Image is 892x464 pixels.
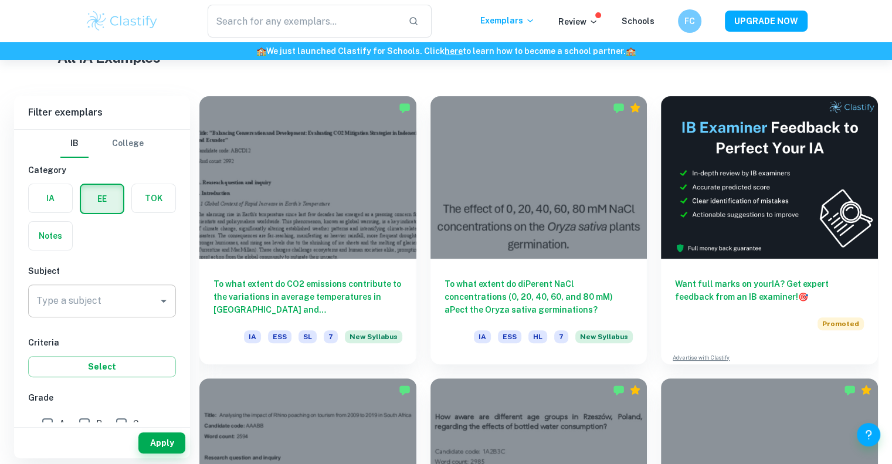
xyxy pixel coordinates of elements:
button: EE [81,185,123,213]
div: Premium [629,384,641,396]
div: Premium [629,102,641,114]
h6: Subject [28,265,176,277]
span: 🎯 [798,292,808,302]
span: 🏫 [256,46,266,56]
div: Starting from the May 2026 session, the ESS IA requirements have changed. We created this exempla... [345,330,402,350]
span: IA [244,330,261,343]
img: Marked [399,384,411,396]
a: To what extent do CO2 emissions contribute to the variations in average temperatures in [GEOGRAPH... [199,96,416,364]
div: Premium [860,384,872,396]
div: Filter type choice [60,130,144,158]
h6: Criteria [28,336,176,349]
p: Review [558,15,598,28]
h6: Want full marks on your IA ? Get expert feedback from an IB examiner! [675,277,864,303]
h6: To what extent do CO2 emissions contribute to the variations in average temperatures in [GEOGRAPH... [213,277,402,316]
button: Notes [29,222,72,250]
p: Exemplars [480,14,535,27]
span: Promoted [818,317,864,330]
button: Help and Feedback [857,423,880,446]
span: 7 [324,330,338,343]
button: Open [155,293,172,309]
button: Apply [138,432,185,453]
button: IA [29,184,72,212]
span: New Syllabus [345,330,402,343]
span: C [133,417,139,430]
span: HL [528,330,547,343]
span: IA [474,330,491,343]
span: 🏫 [626,46,636,56]
img: Marked [613,384,625,396]
h6: Grade [28,391,176,404]
h6: To what extent do diPerent NaCl concentrations (0, 20, 40, 60, and 80 mM) aPect the Oryza sativa ... [445,277,633,316]
a: here [445,46,463,56]
button: FC [678,9,701,33]
h6: Category [28,164,176,177]
span: SL [299,330,317,343]
h6: We just launched Clastify for Schools. Click to learn how to become a school partner. [2,45,890,57]
span: New Syllabus [575,330,633,343]
img: Clastify logo [85,9,160,33]
a: Want full marks on yourIA? Get expert feedback from an IB examiner!PromotedAdvertise with Clastify [661,96,878,364]
span: 7 [554,330,568,343]
img: Thumbnail [661,96,878,259]
button: College [112,130,144,158]
h6: Filter exemplars [14,96,190,129]
span: A [59,417,65,430]
h6: FC [683,15,696,28]
span: B [96,417,102,430]
img: Marked [399,102,411,114]
div: Starting from the May 2026 session, the ESS IA requirements have changed. We created this exempla... [575,330,633,350]
a: To what extent do diPerent NaCl concentrations (0, 20, 40, 60, and 80 mM) aPect the Oryza sativa ... [430,96,647,364]
a: Schools [622,16,654,26]
img: Marked [613,102,625,114]
span: ESS [498,330,521,343]
span: ESS [268,330,291,343]
img: Marked [844,384,856,396]
input: Search for any exemplars... [208,5,399,38]
button: TOK [132,184,175,212]
button: IB [60,130,89,158]
button: UPGRADE NOW [725,11,808,32]
a: Advertise with Clastify [673,354,730,362]
button: Select [28,356,176,377]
